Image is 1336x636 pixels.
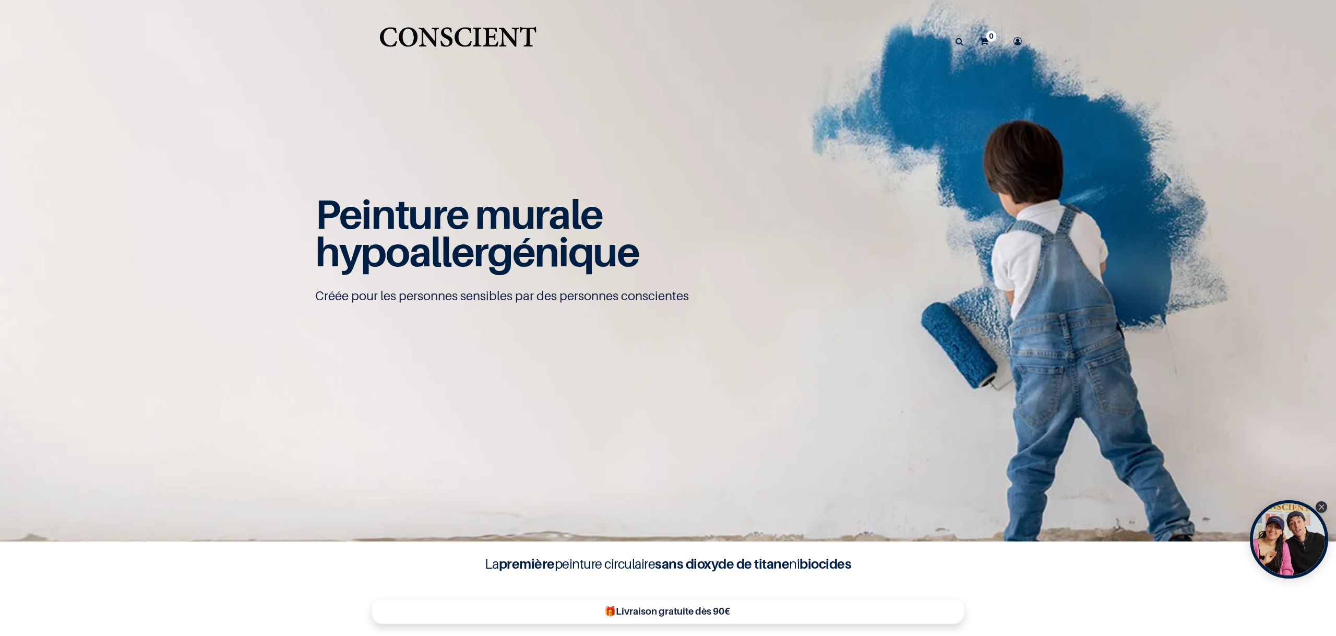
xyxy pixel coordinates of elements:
b: biocides [800,556,851,572]
b: sans dioxyde de titane [655,556,789,572]
h4: La peinture circulaire ni [459,554,877,574]
b: première [499,556,555,572]
span: Peinture murale [315,190,603,238]
a: Logo of Conscient [377,21,539,62]
p: Créée pour les personnes sensibles par des personnes conscientes [315,288,1021,304]
img: Conscient [377,21,539,62]
span: hypoallergénique [315,227,639,276]
div: Tolstoy bubble widget [1250,500,1328,579]
b: 🎁Livraison gratuite dès 90€ [604,606,730,617]
div: Open Tolstoy widget [1250,500,1328,579]
sup: 0 [986,31,996,41]
div: Close Tolstoy widget [1316,501,1327,513]
a: 0 [972,23,1001,60]
div: Open Tolstoy [1250,500,1328,579]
